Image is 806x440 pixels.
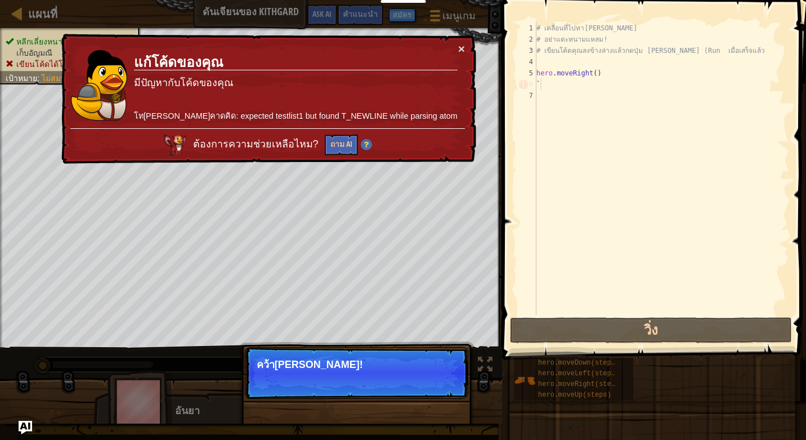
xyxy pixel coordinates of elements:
img: duck_ida.png [71,50,127,121]
li: เขียนโค้ดได้โดยไม่เกิดข้อผิดพลาด [6,59,133,70]
span: หลีกเลี่ยงหนาม [16,37,68,46]
span: ต้องการความช่วยเหลือไหม? [193,138,321,150]
button: × [458,43,465,55]
span: คำแนะนำ [343,8,378,19]
p: โท[PERSON_NAME]คาดคิด: expected testlist1 but found T_NEWLINE while parsing atom [134,110,458,122]
li: เก็บอัญมณี [6,47,133,59]
div: 6 [518,79,536,90]
div: 7 [518,90,536,101]
p: มีปัญหากับโค้ดของคุณ [134,76,458,91]
button: วิ่ง [510,317,792,343]
button: Ask AI [307,5,337,25]
span: เมนูเกม [442,8,476,23]
span: เก็บอัญมณี [16,48,52,57]
img: AI [164,134,186,155]
span: hero.moveUp(steps) [538,391,611,399]
span: hero.moveRight(steps) [538,380,623,388]
a: แผนที่ [23,6,57,21]
img: Hint [361,139,372,150]
span: hero.moveLeft(steps) [538,370,619,378]
span: เขียนโค้ดได้โดยไม่เกิดข้อผิดพลาด [16,60,133,69]
div: 5 [518,68,536,79]
p: คว้า[PERSON_NAME]! [257,359,456,370]
img: portrait.png [514,370,535,391]
span: Ask AI [312,8,332,19]
span: แผนที่ [28,6,57,21]
span: ไม่สมบูรณ์ [42,74,78,83]
span: : [37,74,42,83]
button: เมนูเกม [421,5,482,31]
span: เป้าหมาย [6,74,37,83]
button: Ask AI [19,421,32,434]
h3: แก้โค้ดของคุณ [134,55,458,70]
div: 4 [518,56,536,68]
span: hero.moveDown(steps) [538,359,619,367]
div: 1 [518,23,536,34]
li: หลีกเลี่ยงหนาม [6,36,133,47]
div: 2 [518,34,536,45]
div: 3 [518,45,536,56]
button: สมัคร [389,8,415,22]
button: ถาม AI [325,134,358,155]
